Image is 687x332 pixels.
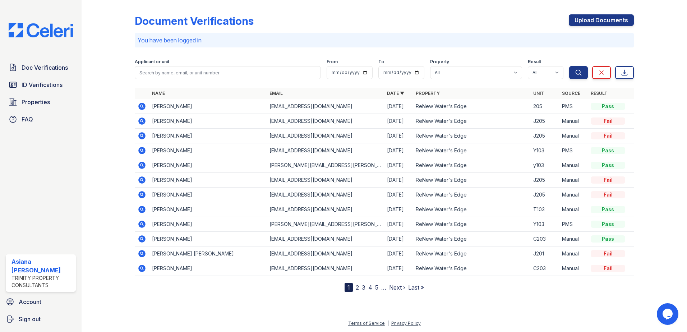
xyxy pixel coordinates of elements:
td: [DATE] [384,114,413,129]
td: Y103 [530,143,559,158]
td: ReNew Water's Edge [413,246,530,261]
td: T103 [530,202,559,217]
td: [EMAIL_ADDRESS][DOMAIN_NAME] [267,246,384,261]
label: Result [528,59,541,65]
td: ReNew Water's Edge [413,188,530,202]
td: [PERSON_NAME] [149,173,267,188]
td: ReNew Water's Edge [413,173,530,188]
td: Manual [559,173,588,188]
a: Sign out [3,312,79,326]
p: You have been logged in [138,36,631,45]
div: Asiana [PERSON_NAME] [11,257,73,275]
td: J205 [530,188,559,202]
a: Doc Verifications [6,60,76,75]
td: [PERSON_NAME] [149,217,267,232]
td: Manual [559,261,588,276]
label: To [378,59,384,65]
td: ReNew Water's Edge [413,99,530,114]
td: Manual [559,232,588,246]
td: Manual [559,114,588,129]
td: [PERSON_NAME] [149,114,267,129]
td: Manual [559,202,588,217]
td: [PERSON_NAME] [149,99,267,114]
div: Fail [591,191,625,198]
td: Manual [559,129,588,143]
td: [PERSON_NAME] [149,143,267,158]
label: From [327,59,338,65]
td: [EMAIL_ADDRESS][DOMAIN_NAME] [267,232,384,246]
a: Next › [389,284,405,291]
td: [DATE] [384,158,413,173]
a: Upload Documents [569,14,634,26]
a: ID Verifications [6,78,76,92]
td: y103 [530,158,559,173]
div: Pass [591,162,625,169]
a: Name [152,91,165,96]
span: … [381,283,386,292]
td: [PERSON_NAME][EMAIL_ADDRESS][PERSON_NAME][PERSON_NAME][DOMAIN_NAME] [267,158,384,173]
td: [DATE] [384,129,413,143]
div: Pass [591,206,625,213]
div: Fail [591,250,625,257]
a: 5 [375,284,378,291]
td: J201 [530,246,559,261]
td: J205 [530,173,559,188]
td: ReNew Water's Edge [413,158,530,173]
td: Manual [559,246,588,261]
div: Pass [591,221,625,228]
a: Unit [533,91,544,96]
td: [DATE] [384,246,413,261]
div: Document Verifications [135,14,254,27]
td: Manual [559,158,588,173]
td: 205 [530,99,559,114]
td: Y103 [530,217,559,232]
div: Fail [591,132,625,139]
label: Property [430,59,449,65]
td: [EMAIL_ADDRESS][DOMAIN_NAME] [267,143,384,158]
td: [DATE] [384,202,413,217]
td: PMS [559,99,588,114]
a: Last » [408,284,424,291]
a: Source [562,91,580,96]
a: Account [3,295,79,309]
td: C203 [530,232,559,246]
span: FAQ [22,115,33,124]
td: [PERSON_NAME] [149,202,267,217]
td: [EMAIL_ADDRESS][DOMAIN_NAME] [267,261,384,276]
div: Pass [591,147,625,154]
td: [PERSON_NAME] [149,261,267,276]
td: [DATE] [384,217,413,232]
a: Terms of Service [348,321,385,326]
td: [PERSON_NAME] [149,158,267,173]
div: Fail [591,265,625,272]
a: 4 [368,284,372,291]
td: PMS [559,143,588,158]
td: [DATE] [384,173,413,188]
a: Date ▼ [387,91,404,96]
img: CE_Logo_Blue-a8612792a0a2168367f1c8372b55b34899dd931a85d93a1a3d3e32e68fde9ad4.png [3,23,79,37]
a: 2 [356,284,359,291]
a: Privacy Policy [391,321,421,326]
td: ReNew Water's Edge [413,232,530,246]
td: ReNew Water's Edge [413,143,530,158]
a: Properties [6,95,76,109]
span: Properties [22,98,50,106]
td: [EMAIL_ADDRESS][DOMAIN_NAME] [267,202,384,217]
span: Sign out [19,315,41,323]
div: | [387,321,389,326]
td: ReNew Water's Edge [413,114,530,129]
td: [EMAIL_ADDRESS][DOMAIN_NAME] [267,188,384,202]
div: 1 [345,283,353,292]
div: Pass [591,235,625,243]
td: [PERSON_NAME][EMAIL_ADDRESS][PERSON_NAME][PERSON_NAME][DOMAIN_NAME] [267,217,384,232]
td: [EMAIL_ADDRESS][DOMAIN_NAME] [267,99,384,114]
label: Applicant or unit [135,59,169,65]
iframe: chat widget [657,303,680,325]
span: ID Verifications [22,80,63,89]
td: [EMAIL_ADDRESS][DOMAIN_NAME] [267,173,384,188]
div: Fail [591,176,625,184]
td: ReNew Water's Edge [413,129,530,143]
a: Email [269,91,283,96]
td: C203 [530,261,559,276]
